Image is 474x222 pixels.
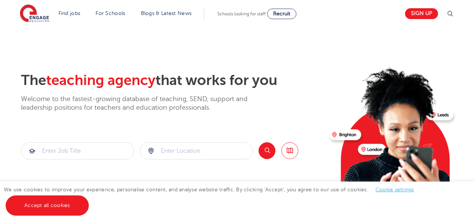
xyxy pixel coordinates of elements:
a: Find jobs [58,10,81,16]
a: For Schools [96,10,125,16]
input: Submit [21,143,134,159]
div: Submit [140,142,253,159]
span: Schools looking for staff [217,11,266,16]
a: Cookie settings [375,187,414,192]
img: Engage Education [20,4,49,23]
div: Submit [21,142,134,159]
button: Search [259,142,275,159]
a: Blogs & Latest News [141,10,192,16]
span: teaching agency [46,72,156,88]
a: Sign up [405,8,438,19]
a: Recruit [267,9,296,19]
input: Submit [140,143,253,159]
a: Accept all cookies [6,195,89,216]
span: Recruit [273,11,290,16]
h2: The that works for you [21,72,323,89]
p: Welcome to the fastest-growing database of teaching, SEND, support and leadership positions for t... [21,95,268,112]
span: We use cookies to improve your experience, personalise content, and analyse website traffic. By c... [4,187,422,208]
